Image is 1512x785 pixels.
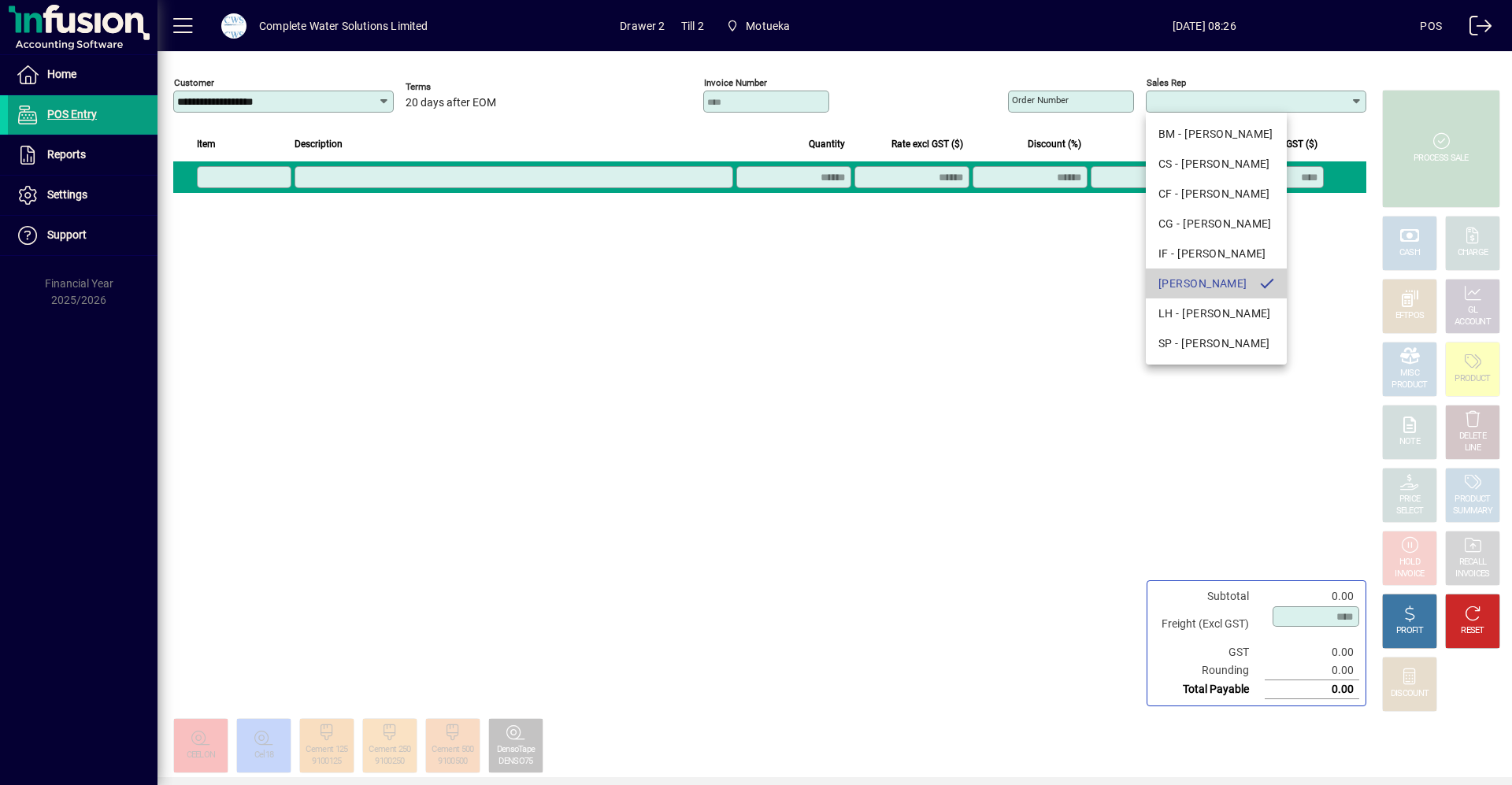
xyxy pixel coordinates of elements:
[1154,587,1265,605] td: Subtotal
[1459,431,1486,442] div: DELETE
[891,135,963,153] span: Rate excl GST ($)
[1455,568,1489,580] div: INVOICES
[406,82,500,92] span: Terms
[1468,305,1478,317] div: GL
[1399,494,1421,505] div: PRICE
[704,77,767,88] mat-label: Invoice number
[720,12,797,40] span: Motueka
[8,216,157,255] a: Support
[1465,442,1480,454] div: LINE
[1265,661,1359,680] td: 0.00
[497,744,535,756] div: DensoTape
[1458,3,1492,54] a: Logout
[1399,247,1420,259] div: CASH
[681,13,704,39] span: Till 2
[375,756,404,768] div: 9100250
[254,750,274,761] div: Cel18
[1154,643,1265,661] td: GST
[197,135,216,153] span: Item
[8,135,157,175] a: Reports
[1154,680,1265,699] td: Total Payable
[369,744,410,756] div: Cement 250
[406,97,496,109] span: 20 days after EOM
[1420,13,1442,39] div: POS
[1265,680,1359,699] td: 0.00
[1236,135,1317,153] span: Extend excl GST ($)
[47,228,87,241] span: Support
[746,13,790,39] span: Motueka
[1396,625,1423,637] div: PROFIT
[295,135,343,153] span: Description
[1395,568,1424,580] div: INVOICE
[1453,505,1492,517] div: SUMMARY
[187,750,216,761] div: CEELON
[1458,247,1488,259] div: CHARGE
[1400,368,1419,380] div: MISC
[1392,380,1427,391] div: PRODUCT
[8,55,157,94] a: Home
[1399,557,1420,568] div: HOLD
[1396,505,1424,517] div: SELECT
[438,756,467,768] div: 9100500
[47,108,97,120] span: POS Entry
[1455,317,1491,328] div: ACCOUNT
[306,744,347,756] div: Cement 125
[1265,587,1359,605] td: 0.00
[174,77,214,88] mat-label: Customer
[1399,436,1420,448] div: NOTE
[1154,661,1265,680] td: Rounding
[47,68,76,80] span: Home
[47,148,86,161] span: Reports
[8,176,157,215] a: Settings
[1414,153,1469,165] div: PROCESS SALE
[1012,94,1069,106] mat-label: Order number
[988,13,1420,39] span: [DATE] 08:26
[1168,135,1199,153] span: GST ($)
[432,744,473,756] div: Cement 500
[1455,373,1490,385] div: PRODUCT
[312,756,341,768] div: 9100125
[1395,310,1425,322] div: EFTPOS
[1459,557,1487,568] div: RECALL
[809,135,845,153] span: Quantity
[1391,688,1429,700] div: DISCOUNT
[620,13,665,39] span: Drawer 2
[1455,494,1490,505] div: PRODUCT
[209,12,259,40] button: Profile
[1265,643,1359,661] td: 0.00
[498,756,532,768] div: DENSO75
[47,188,87,201] span: Settings
[1028,135,1081,153] span: Discount (%)
[1461,625,1484,637] div: RESET
[259,13,428,39] div: Complete Water Solutions Limited
[1154,605,1265,643] td: Freight (Excl GST)
[1147,77,1186,88] mat-label: Sales rep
